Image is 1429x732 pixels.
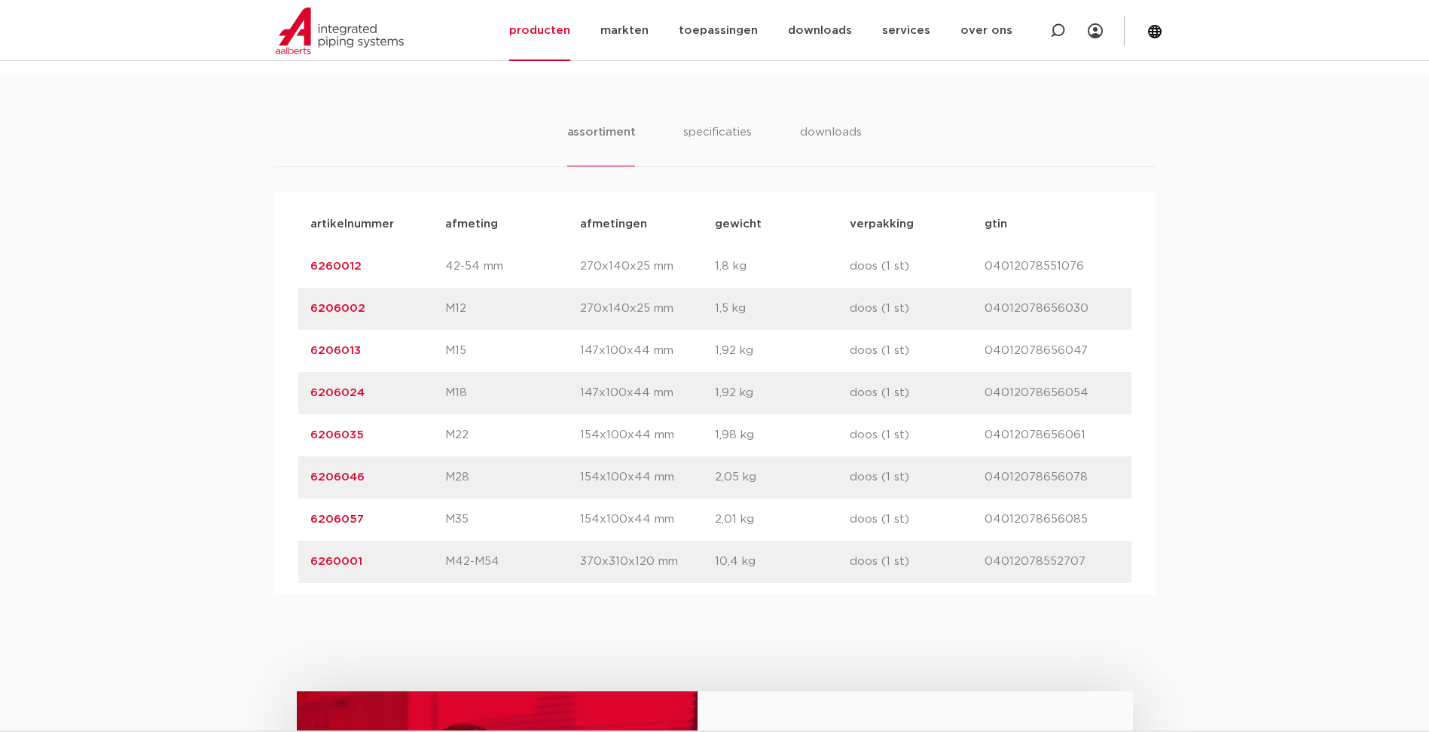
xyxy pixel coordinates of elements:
p: 1,92 kg [715,384,850,402]
a: 6260012 [310,261,362,272]
p: doos (1 st) [850,553,985,571]
p: doos (1 st) [850,468,985,486]
p: doos (1 st) [850,258,985,276]
p: 147x100x44 mm [580,384,715,402]
p: gtin [985,215,1119,233]
li: downloads [800,124,862,166]
p: 1,92 kg [715,342,850,360]
li: specificaties [683,124,752,166]
p: 154x100x44 mm [580,426,715,444]
p: doos (1 st) [850,300,985,318]
a: 6206002 [310,303,365,314]
p: 04012078656061 [985,426,1119,444]
a: 6206057 [310,514,364,525]
p: doos (1 st) [850,384,985,402]
a: 6260001 [310,556,362,567]
p: 270x140x25 mm [580,300,715,318]
p: artikelnummer [310,215,445,233]
p: 1,8 kg [715,258,850,276]
p: M28 [445,468,580,486]
p: verpakking [850,215,985,233]
p: 1,5 kg [715,300,850,318]
p: 2,01 kg [715,511,850,529]
p: 04012078552707 [985,553,1119,571]
p: 270x140x25 mm [580,258,715,276]
p: doos (1 st) [850,426,985,444]
p: 2,05 kg [715,468,850,486]
p: 42-54 mm [445,258,580,276]
p: afmeting [445,215,580,233]
a: 6206035 [310,429,364,441]
li: assortiment [567,124,636,166]
p: M18 [445,384,580,402]
p: afmetingen [580,215,715,233]
p: M42-M54 [445,553,580,571]
p: doos (1 st) [850,511,985,529]
p: 04012078656054 [985,384,1119,402]
p: 04012078656047 [985,342,1119,360]
p: 154x100x44 mm [580,468,715,486]
p: 147x100x44 mm [580,342,715,360]
p: M12 [445,300,580,318]
p: gewicht [715,215,850,233]
p: 04012078656030 [985,300,1119,318]
p: doos (1 st) [850,342,985,360]
a: 6206013 [310,345,361,356]
p: 154x100x44 mm [580,511,715,529]
p: M15 [445,342,580,360]
p: 04012078551076 [985,258,1119,276]
p: 1,98 kg [715,426,850,444]
p: 04012078656078 [985,468,1119,486]
p: 04012078656085 [985,511,1119,529]
p: M22 [445,426,580,444]
p: 370x310x120 mm [580,553,715,571]
a: 6206046 [310,471,365,483]
p: M35 [445,511,580,529]
a: 6206024 [310,387,365,398]
p: 10,4 kg [715,553,850,571]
